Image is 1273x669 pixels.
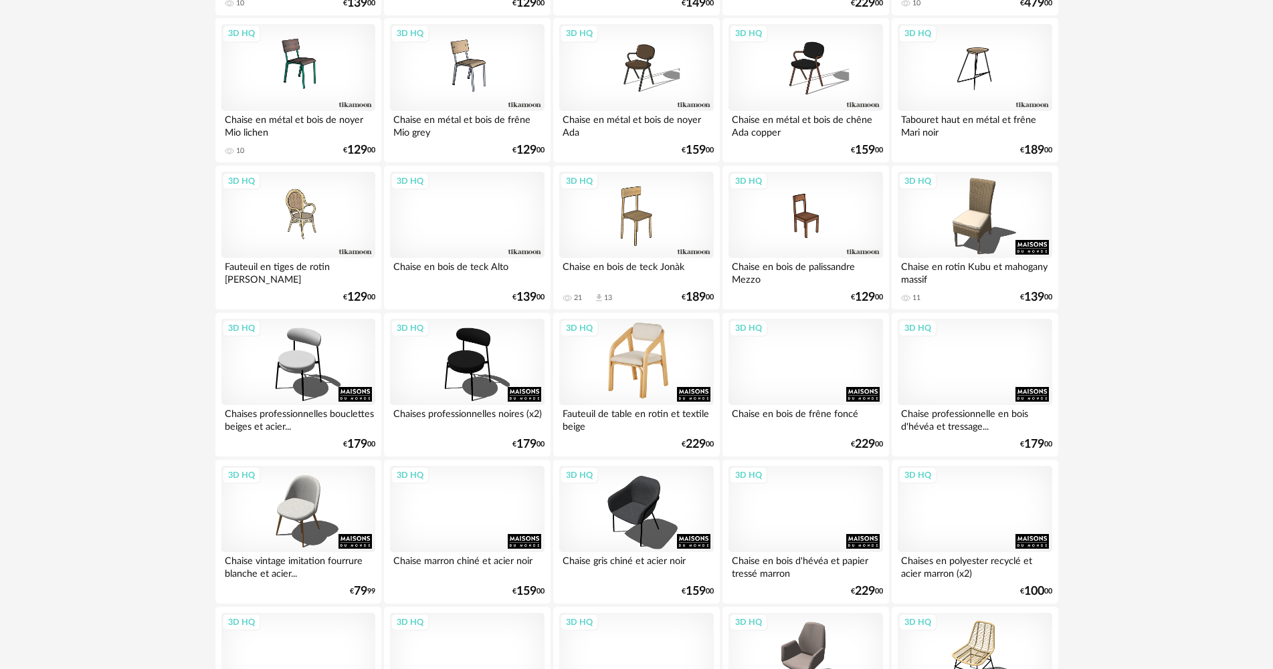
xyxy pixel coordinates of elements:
[912,293,920,303] div: 11
[553,166,719,310] a: 3D HQ Chaise en bois de teck Jonàk 21 Download icon 13 €18900
[594,293,604,303] span: Download icon
[729,25,768,42] div: 3D HQ
[516,440,536,449] span: 179
[512,587,545,596] div: € 00
[1020,293,1052,302] div: € 00
[722,460,888,604] a: 3D HQ Chaise en bois d'hévéa et papier tressé marron €22900
[384,18,550,162] a: 3D HQ Chaise en métal et bois de frêne Mio grey €12900
[347,146,367,155] span: 129
[851,146,883,155] div: € 00
[722,18,888,162] a: 3D HQ Chaise en métal et bois de chêne Ada copper €15900
[560,172,599,190] div: 3D HQ
[892,166,1058,310] a: 3D HQ Chaise en rotin Kubu et mahogany massif 11 €13900
[559,552,713,579] div: Chaise gris chiné et acier noir
[221,552,375,579] div: Chaise vintage imitation fourrure blanche et acier...
[686,440,706,449] span: 229
[391,319,429,337] div: 3D HQ
[215,313,381,457] a: 3D HQ Chaises professionnelles bouclettes beiges et acier... €17900
[898,258,1052,285] div: Chaise en rotin Kubu et mahogany massif
[222,172,261,190] div: 3D HQ
[855,440,875,449] span: 229
[512,146,545,155] div: € 00
[384,460,550,604] a: 3D HQ Chaise marron chiné et acier noir €15900
[559,258,713,285] div: Chaise en bois de teck Jonàk
[729,466,768,484] div: 3D HQ
[222,319,261,337] div: 3D HQ
[236,146,244,156] div: 10
[1020,146,1052,155] div: € 00
[343,293,375,302] div: € 00
[222,614,261,631] div: 3D HQ
[682,440,714,449] div: € 00
[215,460,381,604] a: 3D HQ Chaise vintage imitation fourrure blanche et acier... €7999
[559,111,713,138] div: Chaise en métal et bois de noyer Ada
[391,25,429,42] div: 3D HQ
[898,466,937,484] div: 3D HQ
[553,460,719,604] a: 3D HQ Chaise gris chiné et acier noir €15900
[390,258,544,285] div: Chaise en bois de teck Alto
[215,18,381,162] a: 3D HQ Chaise en métal et bois de noyer Mio lichen 10 €12900
[851,440,883,449] div: € 00
[851,587,883,596] div: € 00
[682,146,714,155] div: € 00
[898,111,1052,138] div: Tabouret haut en métal et frêne Mari noir
[1024,146,1044,155] span: 189
[391,172,429,190] div: 3D HQ
[391,466,429,484] div: 3D HQ
[347,440,367,449] span: 179
[391,614,429,631] div: 3D HQ
[390,111,544,138] div: Chaise en métal et bois de frêne Mio grey
[350,587,375,596] div: € 99
[390,552,544,579] div: Chaise marron chiné et acier noir
[516,293,536,302] span: 139
[347,293,367,302] span: 129
[574,293,582,303] div: 21
[1024,293,1044,302] span: 139
[892,18,1058,162] a: 3D HQ Tabouret haut en métal et frêne Mari noir €18900
[604,293,612,303] div: 13
[682,587,714,596] div: € 00
[384,313,550,457] a: 3D HQ Chaises professionnelles noires (x2) €17900
[729,172,768,190] div: 3D HQ
[221,258,375,285] div: Fauteuil en tiges de rotin [PERSON_NAME]
[215,166,381,310] a: 3D HQ Fauteuil en tiges de rotin [PERSON_NAME] €12900
[222,25,261,42] div: 3D HQ
[729,319,768,337] div: 3D HQ
[553,18,719,162] a: 3D HQ Chaise en métal et bois de noyer Ada €15900
[560,25,599,42] div: 3D HQ
[1024,587,1044,596] span: 100
[851,293,883,302] div: € 00
[221,111,375,138] div: Chaise en métal et bois de noyer Mio lichen
[553,313,719,457] a: 3D HQ Fauteuil de table en rotin et textile beige €22900
[512,293,545,302] div: € 00
[728,405,882,432] div: Chaise en bois de frêne foncé
[898,25,937,42] div: 3D HQ
[560,466,599,484] div: 3D HQ
[898,614,937,631] div: 3D HQ
[855,293,875,302] span: 129
[686,146,706,155] span: 159
[560,614,599,631] div: 3D HQ
[390,405,544,432] div: Chaises professionnelles noires (x2)
[384,166,550,310] a: 3D HQ Chaise en bois de teck Alto €13900
[898,552,1052,579] div: Chaises en polyester recyclé et acier marron (x2)
[1020,587,1052,596] div: € 00
[343,146,375,155] div: € 00
[686,587,706,596] span: 159
[898,319,937,337] div: 3D HQ
[728,111,882,138] div: Chaise en métal et bois de chêne Ada copper
[222,466,261,484] div: 3D HQ
[722,166,888,310] a: 3D HQ Chaise en bois de palissandre Mezzo €12900
[516,146,536,155] span: 129
[1020,440,1052,449] div: € 00
[898,172,937,190] div: 3D HQ
[855,587,875,596] span: 229
[728,258,882,285] div: Chaise en bois de palissandre Mezzo
[892,460,1058,604] a: 3D HQ Chaises en polyester recyclé et acier marron (x2) €10000
[682,293,714,302] div: € 00
[722,313,888,457] a: 3D HQ Chaise en bois de frêne foncé €22900
[343,440,375,449] div: € 00
[728,552,882,579] div: Chaise en bois d'hévéa et papier tressé marron
[512,440,545,449] div: € 00
[560,319,599,337] div: 3D HQ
